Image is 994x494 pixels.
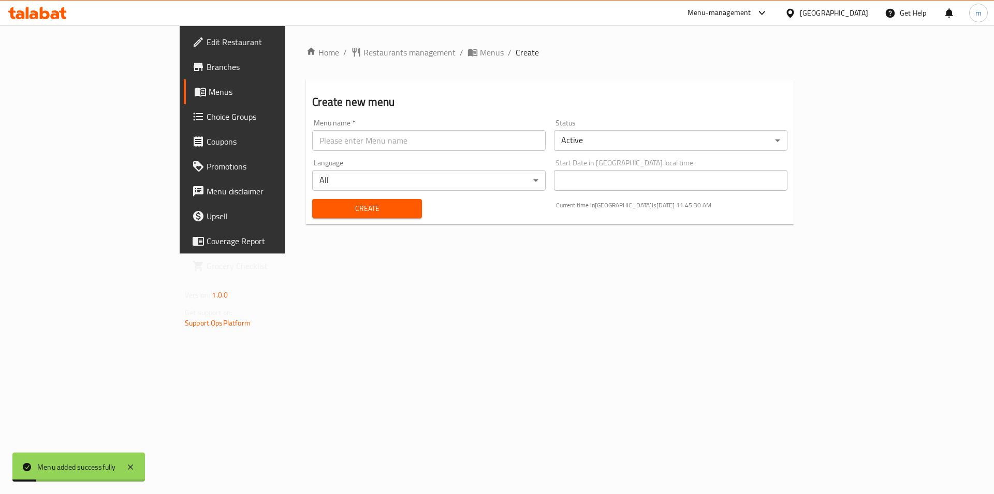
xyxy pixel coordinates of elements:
[975,7,982,19] span: m
[185,316,251,330] a: Support.OpsPlatform
[184,104,346,129] a: Choice Groups
[184,229,346,253] a: Coverage Report
[312,199,421,218] button: Create
[207,260,338,272] span: Grocery Checklist
[516,46,539,59] span: Create
[184,129,346,154] a: Coupons
[800,7,868,19] div: [GEOGRAPHIC_DATA]
[185,288,210,302] span: Version:
[508,46,511,59] li: /
[207,235,338,247] span: Coverage Report
[184,30,346,54] a: Edit Restaurant
[207,110,338,123] span: Choice Groups
[312,130,546,151] input: Please enter Menu name
[460,46,463,59] li: /
[351,46,456,59] a: Restaurants management
[207,61,338,73] span: Branches
[312,94,787,110] h2: Create new menu
[184,79,346,104] a: Menus
[207,36,338,48] span: Edit Restaurant
[467,46,504,59] a: Menus
[688,7,751,19] div: Menu-management
[207,210,338,222] span: Upsell
[184,154,346,179] a: Promotions
[320,202,413,215] span: Create
[363,46,456,59] span: Restaurants management
[207,160,338,173] span: Promotions
[556,201,787,210] p: Current time in [GEOGRAPHIC_DATA] is [DATE] 11:45:30 AM
[185,306,232,319] span: Get support on:
[184,253,346,278] a: Grocery Checklist
[207,135,338,148] span: Coupons
[207,185,338,197] span: Menu disclaimer
[312,170,546,191] div: All
[480,46,504,59] span: Menus
[184,204,346,229] a: Upsell
[306,46,794,59] nav: breadcrumb
[184,54,346,79] a: Branches
[554,130,787,151] div: Active
[37,461,116,473] div: Menu added successfully
[209,86,338,98] span: Menus
[184,179,346,204] a: Menu disclaimer
[212,288,228,302] span: 1.0.0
